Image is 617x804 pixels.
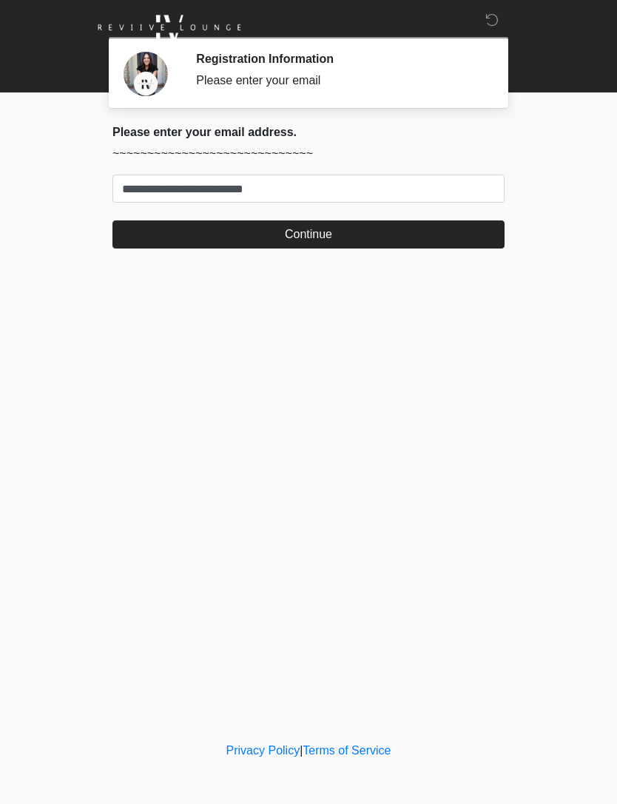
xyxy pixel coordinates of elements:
a: Terms of Service [303,744,391,757]
img: Agent Avatar [124,52,168,96]
h2: Please enter your email address. [112,125,505,139]
h2: Registration Information [196,52,482,66]
div: Please enter your email [196,72,482,89]
img: Reviive Lounge Logo [98,11,241,44]
button: Continue [112,220,505,249]
p: ~~~~~~~~~~~~~~~~~~~~~~~~~~~~~ [112,145,505,163]
a: | [300,744,303,757]
a: Privacy Policy [226,744,300,757]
